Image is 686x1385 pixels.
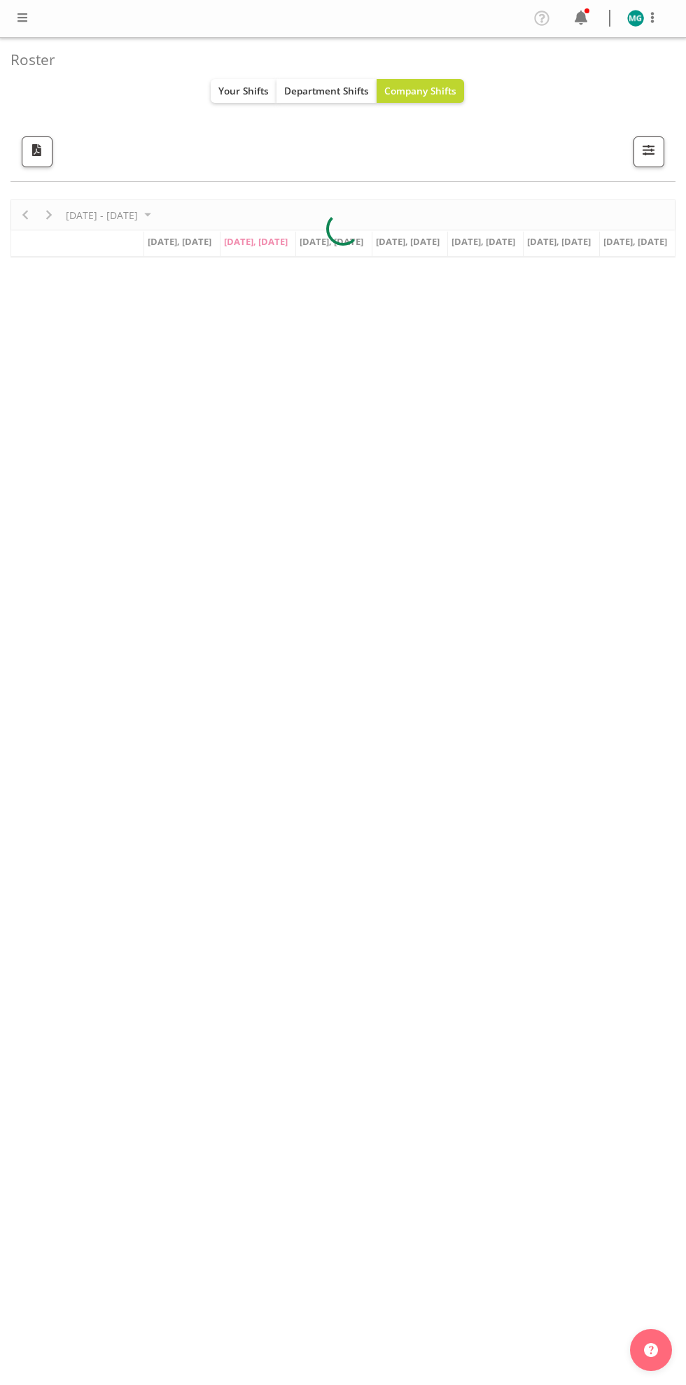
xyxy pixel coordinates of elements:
button: Your Shifts [211,79,276,103]
span: Your Shifts [218,84,269,97]
img: min-guo11569.jpg [627,10,644,27]
button: Company Shifts [377,79,464,103]
img: help-xxl-2.png [644,1343,658,1357]
button: Filter Shifts [633,136,664,167]
span: Company Shifts [384,84,456,97]
h4: Roster [10,52,664,68]
button: Download a PDF of the roster according to the set date range. [22,136,52,167]
button: Department Shifts [276,79,377,103]
span: Department Shifts [284,84,369,97]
